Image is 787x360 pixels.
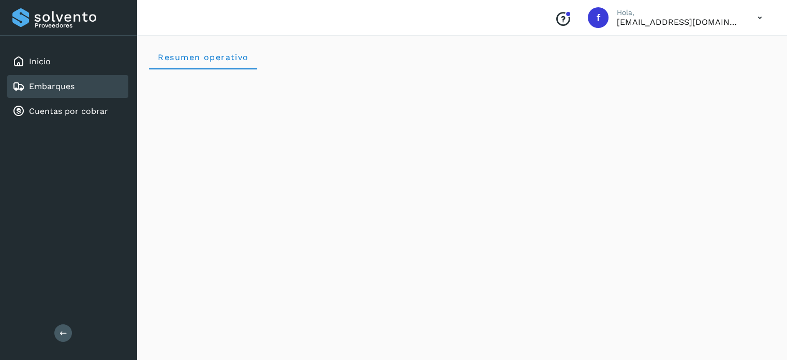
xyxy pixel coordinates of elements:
div: Cuentas por cobrar [7,100,128,123]
div: Embarques [7,75,128,98]
div: Inicio [7,50,128,73]
p: facturacion@wht-transport.com [617,17,741,27]
p: Proveedores [35,22,124,29]
p: Hola, [617,8,741,17]
a: Inicio [29,56,51,66]
a: Embarques [29,81,75,91]
span: Resumen operativo [157,52,249,62]
a: Cuentas por cobrar [29,106,108,116]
